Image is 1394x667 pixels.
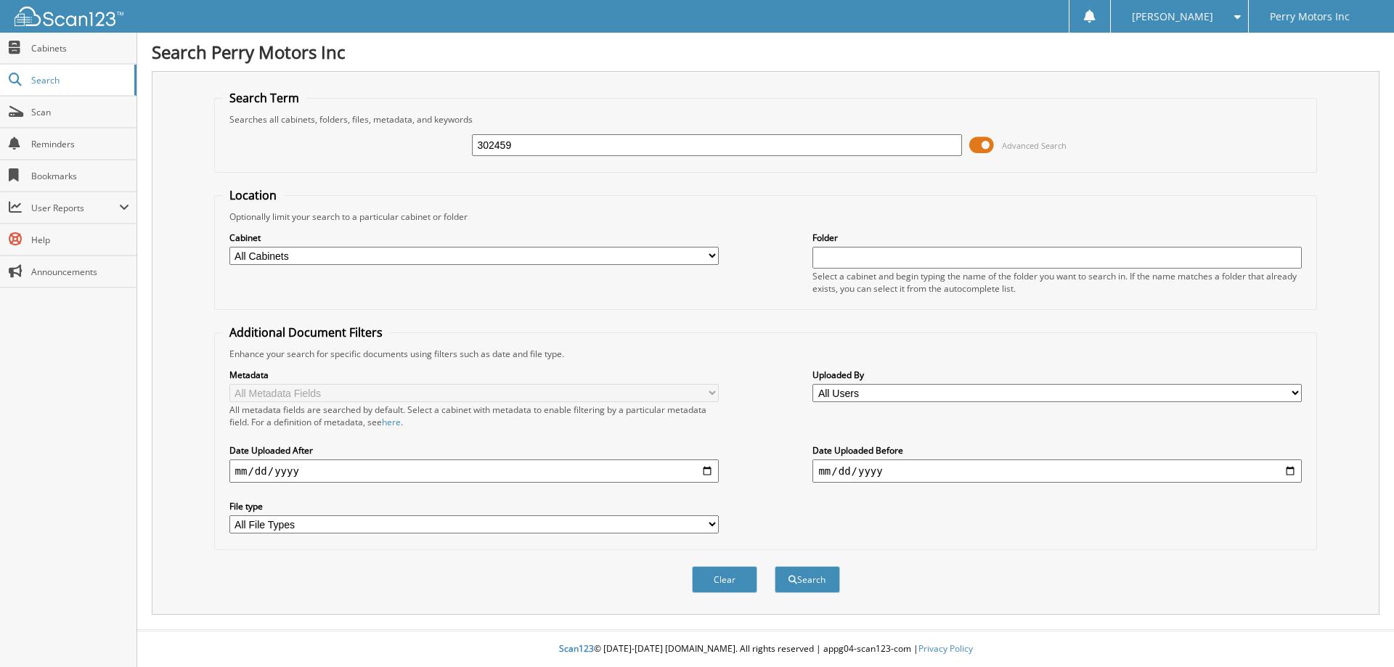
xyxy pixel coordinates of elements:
span: [PERSON_NAME] [1132,12,1213,21]
input: start [229,459,719,483]
label: Date Uploaded After [229,444,719,457]
div: Searches all cabinets, folders, files, metadata, and keywords [222,113,1310,126]
span: Scan123 [559,642,594,655]
span: User Reports [31,202,119,214]
div: Optionally limit your search to a particular cabinet or folder [222,210,1310,223]
label: File type [229,500,719,512]
span: Help [31,234,129,246]
span: Cabinets [31,42,129,54]
legend: Search Term [222,90,306,106]
span: Perry Motors Inc [1270,12,1350,21]
div: All metadata fields are searched by default. Select a cabinet with metadata to enable filtering b... [229,404,719,428]
legend: Location [222,187,284,203]
span: Scan [31,106,129,118]
iframe: Chat Widget [1321,597,1394,667]
a: Privacy Policy [918,642,973,655]
span: Bookmarks [31,170,129,182]
label: Metadata [229,369,719,381]
span: Announcements [31,266,129,278]
legend: Additional Document Filters [222,324,390,340]
div: © [DATE]-[DATE] [DOMAIN_NAME]. All rights reserved | appg04-scan123-com | [137,631,1394,667]
label: Cabinet [229,232,719,244]
label: Folder [812,232,1302,244]
a: here [382,416,401,428]
img: scan123-logo-white.svg [15,7,123,26]
span: Reminders [31,138,129,150]
button: Clear [692,566,757,593]
button: Search [775,566,840,593]
label: Uploaded By [812,369,1302,381]
span: Search [31,74,127,86]
div: Select a cabinet and begin typing the name of the folder you want to search in. If the name match... [812,270,1302,295]
div: Enhance your search for specific documents using filters such as date and file type. [222,348,1310,360]
input: end [812,459,1302,483]
span: Advanced Search [1002,140,1067,151]
h1: Search Perry Motors Inc [152,40,1379,64]
label: Date Uploaded Before [812,444,1302,457]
